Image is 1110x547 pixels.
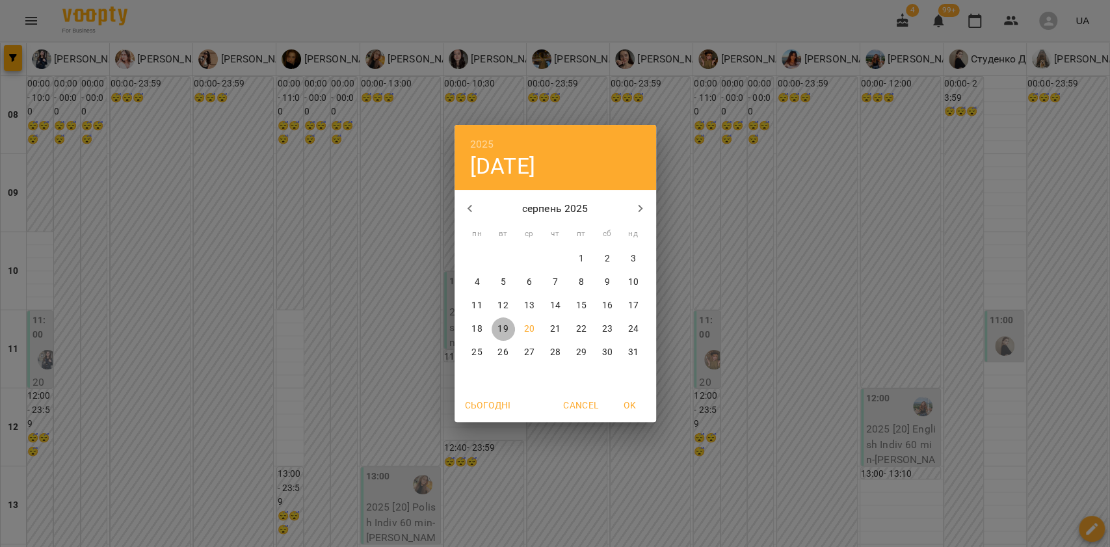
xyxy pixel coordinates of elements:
p: 22 [575,323,586,336]
span: чт [544,228,567,241]
p: 26 [497,346,508,359]
p: 17 [628,299,638,312]
button: 15 [570,294,593,317]
button: 20 [518,317,541,341]
button: 22 [570,317,593,341]
button: 28 [544,341,567,364]
button: 7 [544,271,567,294]
p: 29 [575,346,586,359]
button: 18 [466,317,489,341]
button: Сьогодні [460,394,516,417]
p: 25 [471,346,482,359]
span: Cancel [563,397,598,413]
p: 9 [604,276,609,289]
p: 8 [578,276,583,289]
span: ср [518,228,541,241]
p: 4 [474,276,479,289]
p: 27 [523,346,534,359]
button: 25 [466,341,489,364]
button: 24 [622,317,645,341]
p: 7 [552,276,557,289]
button: 1 [570,247,593,271]
button: 2 [596,247,619,271]
button: 29 [570,341,593,364]
p: 2 [604,252,609,265]
button: 4 [466,271,489,294]
p: 24 [628,323,638,336]
button: 6 [518,271,541,294]
p: 12 [497,299,508,312]
button: 19 [492,317,515,341]
p: 1 [578,252,583,265]
button: 27 [518,341,541,364]
button: 2025 [470,135,494,153]
button: Cancel [558,394,603,417]
p: 16 [601,299,612,312]
p: 6 [526,276,531,289]
p: 20 [523,323,534,336]
button: 3 [622,247,645,271]
button: 17 [622,294,645,317]
p: 18 [471,323,482,336]
button: [DATE] [470,153,535,180]
p: 3 [630,252,635,265]
span: пт [570,228,593,241]
span: пн [466,228,489,241]
p: 13 [523,299,534,312]
p: 11 [471,299,482,312]
p: 23 [601,323,612,336]
button: 12 [492,294,515,317]
button: 11 [466,294,489,317]
button: 30 [596,341,619,364]
p: 28 [549,346,560,359]
p: 10 [628,276,638,289]
span: Сьогодні [465,397,511,413]
span: нд [622,228,645,241]
p: 31 [628,346,638,359]
p: 14 [549,299,560,312]
p: 5 [500,276,505,289]
button: 14 [544,294,567,317]
button: 16 [596,294,619,317]
p: 19 [497,323,508,336]
p: серпень 2025 [485,201,625,217]
button: 23 [596,317,619,341]
button: 31 [622,341,645,364]
button: 8 [570,271,593,294]
p: 30 [601,346,612,359]
button: 13 [518,294,541,317]
span: сб [596,228,619,241]
button: 26 [492,341,515,364]
button: 21 [544,317,567,341]
button: 9 [596,271,619,294]
p: 21 [549,323,560,336]
span: OK [614,397,646,413]
span: вт [492,228,515,241]
button: 5 [492,271,515,294]
button: 10 [622,271,645,294]
button: OK [609,394,651,417]
p: 15 [575,299,586,312]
